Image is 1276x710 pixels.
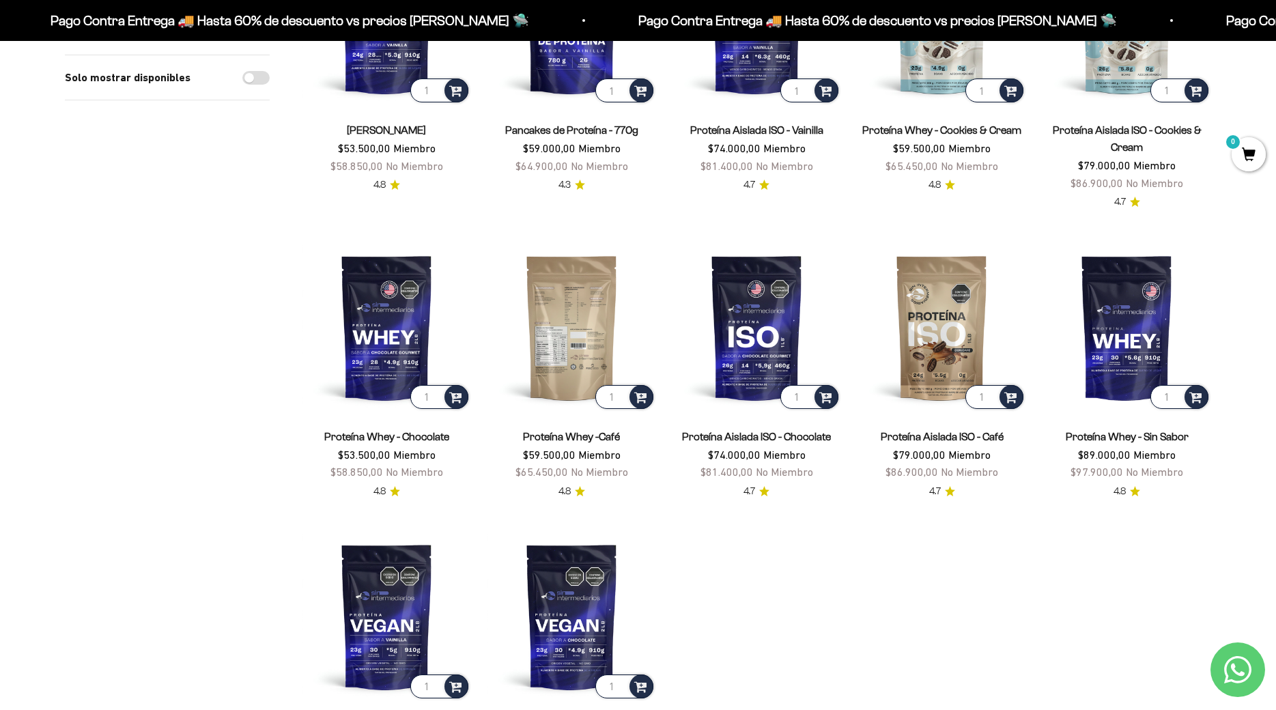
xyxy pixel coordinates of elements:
[743,177,755,193] span: 4.7
[373,177,400,193] a: 4.84.8 de 5.0 estrellas
[393,142,436,154] span: Miembro
[558,177,571,193] span: 4.3
[515,466,568,478] span: $65.450,00
[578,449,621,461] span: Miembro
[558,484,585,499] a: 4.84.8 de 5.0 estrellas
[1126,466,1183,478] span: No Miembro
[523,449,576,461] span: $59.500,00
[505,124,638,136] a: Pancakes de Proteína - 770g
[763,142,806,154] span: Miembro
[743,484,769,499] a: 4.74.7 de 5.0 estrellas
[338,449,391,461] span: $53.500,00
[862,124,1021,136] a: Proteína Whey - Cookies & Cream
[885,160,938,172] span: $65.450,00
[929,484,941,499] span: 4.7
[558,484,571,499] span: 4.8
[373,484,386,499] span: 4.8
[65,69,190,87] label: Solo mostrar disponibles
[1053,124,1202,153] a: Proteína Aislada ISO - Cookies & Cream
[708,449,761,461] span: $74.000,00
[1114,484,1126,499] span: 4.8
[45,10,524,31] p: Pago Contra Entrega 🚚 Hasta 60% de descuento vs precios [PERSON_NAME] 🛸
[523,142,576,154] span: $59.000,00
[885,466,938,478] span: $86.900,00
[487,243,656,412] img: Proteína Whey -Café
[1133,449,1176,461] span: Miembro
[324,431,449,442] a: Proteína Whey - Chocolate
[1078,449,1131,461] span: $89.000,00
[1114,195,1140,210] a: 4.74.7 de 5.0 estrellas
[948,449,991,461] span: Miembro
[338,142,391,154] span: $53.500,00
[373,177,386,193] span: 4.8
[1232,148,1266,163] a: 0
[330,466,383,478] span: $58.850,00
[929,484,955,499] a: 4.74.7 de 5.0 estrellas
[347,124,426,136] a: [PERSON_NAME]
[948,142,991,154] span: Miembro
[633,10,1111,31] p: Pago Contra Entrega 🚚 Hasta 60% de descuento vs precios [PERSON_NAME] 🛸
[1133,159,1176,171] span: Miembro
[571,160,628,172] span: No Miembro
[756,466,813,478] span: No Miembro
[708,142,761,154] span: $74.000,00
[1114,195,1126,210] span: 4.7
[1071,177,1123,189] span: $86.900,00
[523,431,620,442] a: Proteína Whey -Café
[330,160,383,172] span: $58.850,00
[941,160,998,172] span: No Miembro
[571,466,628,478] span: No Miembro
[928,177,955,193] a: 4.84.8 de 5.0 estrellas
[386,466,443,478] span: No Miembro
[558,177,585,193] a: 4.34.3 de 5.0 estrellas
[386,160,443,172] span: No Miembro
[743,484,755,499] span: 4.7
[893,449,946,461] span: $79.000,00
[1071,466,1123,478] span: $97.900,00
[700,466,753,478] span: $81.400,00
[393,449,436,461] span: Miembro
[515,160,568,172] span: $64.900,00
[1078,159,1131,171] span: $79.000,00
[1114,484,1140,499] a: 4.84.8 de 5.0 estrellas
[941,466,998,478] span: No Miembro
[700,160,753,172] span: $81.400,00
[756,160,813,172] span: No Miembro
[690,124,823,136] a: Proteína Aislada ISO - Vainilla
[1126,177,1183,189] span: No Miembro
[881,431,1004,442] a: Proteína Aislada ISO - Café
[763,449,806,461] span: Miembro
[1225,134,1241,150] mark: 0
[578,142,621,154] span: Miembro
[893,142,946,154] span: $59.500,00
[373,484,400,499] a: 4.84.8 de 5.0 estrellas
[743,177,769,193] a: 4.74.7 de 5.0 estrellas
[682,431,831,442] a: Proteína Aislada ISO - Chocolate
[1066,431,1189,442] a: Proteína Whey - Sin Sabor
[928,177,941,193] span: 4.8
